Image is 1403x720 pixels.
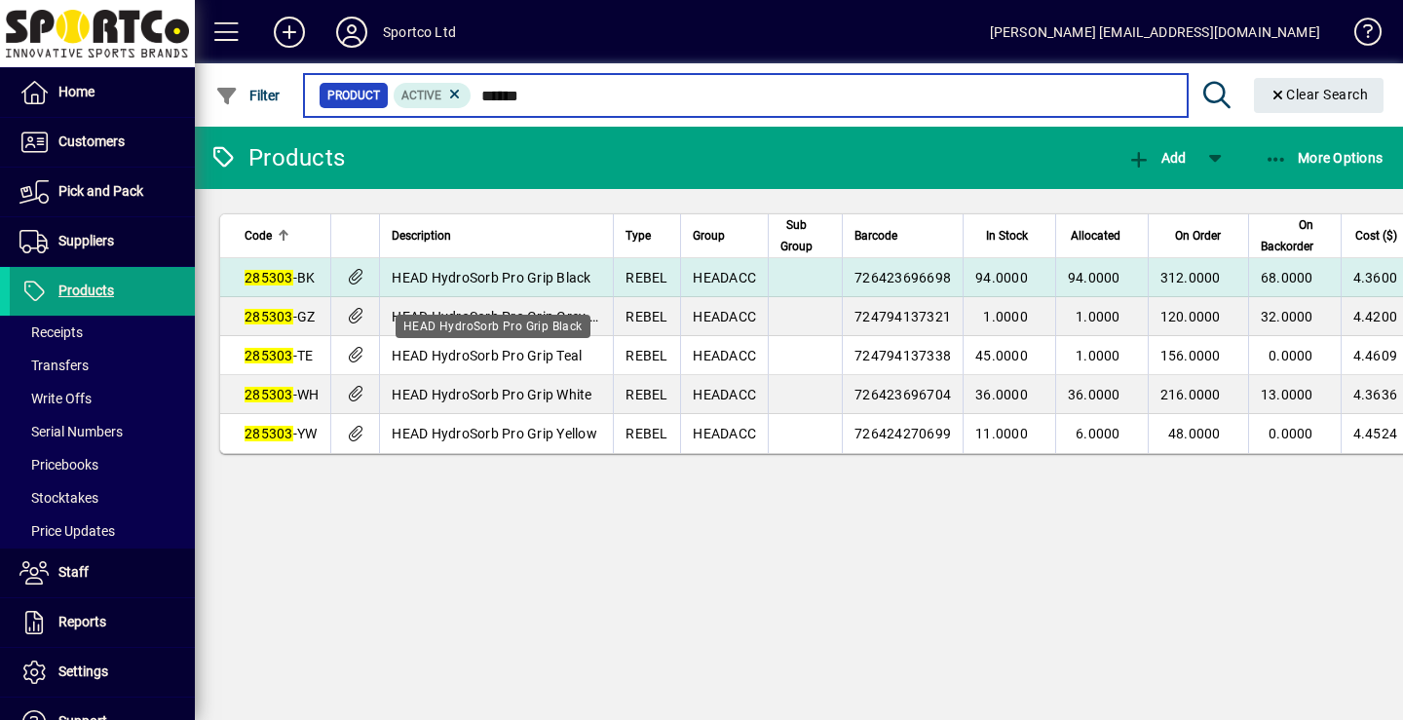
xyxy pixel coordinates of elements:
[983,309,1028,324] span: 1.0000
[693,387,756,402] span: HEADACC
[396,315,590,338] div: HEAD HydroSorb Pro Grip Black
[215,88,281,103] span: Filter
[780,214,830,257] div: Sub Group
[10,382,195,415] a: Write Offs
[1261,387,1313,402] span: 13.0000
[321,15,383,50] button: Profile
[19,424,123,439] span: Serial Numbers
[1260,140,1388,175] button: More Options
[245,309,293,324] em: 285303
[392,309,621,324] span: HEAD HydroSorb Pro Grip Grey Sand
[854,270,951,285] span: 726423696698
[854,309,951,324] span: 724794137321
[1068,270,1120,285] span: 94.0000
[245,426,317,441] span: -YW
[245,270,315,285] span: -BK
[854,225,951,246] div: Barcode
[392,348,582,363] span: HEAD HydroSorb Pro Grip Teal
[975,426,1028,441] span: 11.0000
[1340,4,1379,67] a: Knowledge Base
[1160,270,1221,285] span: 312.0000
[854,387,951,402] span: 726423696704
[10,217,195,266] a: Suppliers
[58,614,106,629] span: Reports
[19,358,89,373] span: Transfers
[58,283,114,298] span: Products
[1261,309,1313,324] span: 32.0000
[626,426,667,441] span: REBEL
[693,270,756,285] span: HEADACC
[693,348,756,363] span: HEADACC
[1270,87,1369,102] span: Clear Search
[58,183,143,199] span: Pick and Pack
[626,225,651,246] span: Type
[975,225,1045,246] div: In Stock
[975,270,1028,285] span: 94.0000
[854,426,951,441] span: 726424270699
[693,225,725,246] span: Group
[392,225,601,246] div: Description
[10,68,195,117] a: Home
[327,86,380,105] span: Product
[392,426,597,441] span: HEAD HydroSorb Pro Grip Yellow
[1269,348,1313,363] span: 0.0000
[1071,225,1120,246] span: Allocated
[10,415,195,448] a: Serial Numbers
[258,15,321,50] button: Add
[1160,225,1238,246] div: On Order
[1261,214,1331,257] div: On Backorder
[245,270,293,285] em: 285303
[10,648,195,697] a: Settings
[1076,348,1120,363] span: 1.0000
[19,324,83,340] span: Receipts
[58,663,108,679] span: Settings
[10,481,195,514] a: Stocktakes
[10,514,195,548] a: Price Updates
[1261,270,1313,285] span: 68.0000
[1355,225,1397,246] span: Cost ($)
[1160,348,1221,363] span: 156.0000
[1122,140,1191,175] button: Add
[1076,426,1120,441] span: 6.0000
[58,233,114,248] span: Suppliers
[210,78,285,113] button: Filter
[245,225,319,246] div: Code
[19,391,92,406] span: Write Offs
[392,387,591,402] span: HEAD HydroSorb Pro Grip White
[1068,387,1120,402] span: 36.0000
[1076,309,1120,324] span: 1.0000
[1127,150,1186,166] span: Add
[58,564,89,580] span: Staff
[245,225,272,246] span: Code
[693,225,756,246] div: Group
[392,270,590,285] span: HEAD HydroSorb Pro Grip Black
[780,214,813,257] span: Sub Group
[1068,225,1138,246] div: Allocated
[1160,309,1221,324] span: 120.0000
[626,270,667,285] span: REBEL
[693,426,756,441] span: HEADACC
[58,133,125,149] span: Customers
[1261,214,1313,257] span: On Backorder
[19,490,98,506] span: Stocktakes
[626,387,667,402] span: REBEL
[392,225,451,246] span: Description
[1265,150,1384,166] span: More Options
[626,225,668,246] div: Type
[10,598,195,647] a: Reports
[245,309,315,324] span: -GZ
[854,225,897,246] span: Barcode
[990,17,1320,48] div: [PERSON_NAME] [EMAIL_ADDRESS][DOMAIN_NAME]
[986,225,1028,246] span: In Stock
[10,316,195,349] a: Receipts
[58,84,95,99] span: Home
[10,349,195,382] a: Transfers
[10,168,195,216] a: Pick and Pack
[245,348,293,363] em: 285303
[10,448,195,481] a: Pricebooks
[1168,426,1221,441] span: 48.0000
[10,118,195,167] a: Customers
[1160,387,1221,402] span: 216.0000
[1269,426,1313,441] span: 0.0000
[245,426,293,441] em: 285303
